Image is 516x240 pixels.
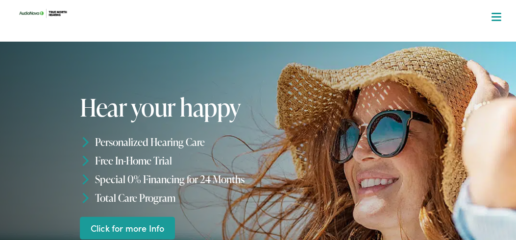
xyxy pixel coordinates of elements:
[80,133,338,151] li: Personalized Hearing Care
[80,216,175,240] a: Click for more Info
[80,94,338,120] h1: Hear your happy
[80,151,338,170] li: Free In-Home Trial
[80,170,338,189] li: Special 0% Financing for 24 Months
[80,188,338,207] li: Total Care Program
[18,39,506,70] a: What We Offer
